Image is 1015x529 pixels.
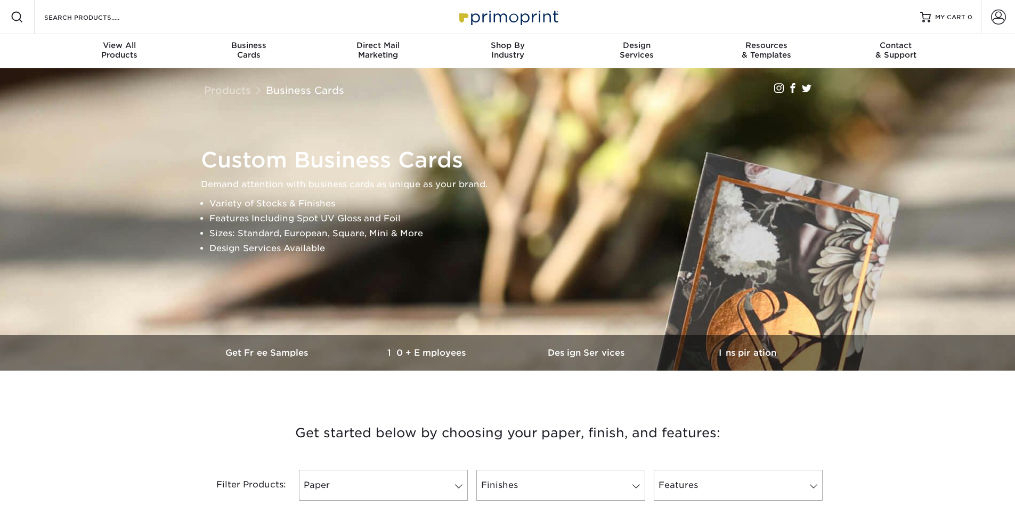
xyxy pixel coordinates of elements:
[348,348,508,358] h3: 10+ Employees
[209,211,824,226] li: Features Including Spot UV Gloss and Foil
[188,348,348,358] h3: Get Free Samples
[702,41,831,60] div: & Templates
[201,177,824,192] p: Demand attention with business cards as unique as your brand.
[508,335,668,371] a: Design Services
[313,34,443,68] a: Direct MailMarketing
[188,335,348,371] a: Get Free Samples
[55,41,184,60] div: Products
[831,41,961,50] span: Contact
[313,41,443,60] div: Marketing
[654,470,823,501] a: Features
[572,41,702,50] span: Design
[209,196,824,211] li: Variety of Stocks & Finishes
[313,41,443,50] span: Direct Mail
[184,34,313,68] a: BusinessCards
[968,13,972,21] span: 0
[702,41,831,50] span: Resources
[209,241,824,256] li: Design Services Available
[572,41,702,60] div: Services
[299,470,468,501] a: Paper
[184,41,313,50] span: Business
[209,226,824,241] li: Sizes: Standard, European, Square, Mini & More
[454,5,561,28] img: Primoprint
[443,41,572,50] span: Shop By
[476,470,645,501] a: Finishes
[348,335,508,371] a: 10+ Employees
[196,409,819,457] h3: Get started below by choosing your paper, finish, and features:
[266,84,344,96] a: Business Cards
[443,41,572,60] div: Industry
[443,34,572,68] a: Shop ByIndustry
[668,335,827,371] a: Inspiration
[831,34,961,68] a: Contact& Support
[702,34,831,68] a: Resources& Templates
[831,41,961,60] div: & Support
[201,147,824,173] h1: Custom Business Cards
[572,34,702,68] a: DesignServices
[935,13,965,22] span: MY CART
[204,84,251,96] a: Products
[184,41,313,60] div: Cards
[508,348,668,358] h3: Design Services
[43,11,147,23] input: SEARCH PRODUCTS.....
[55,41,184,50] span: View All
[188,470,295,501] div: Filter Products:
[668,348,827,358] h3: Inspiration
[55,34,184,68] a: View AllProducts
